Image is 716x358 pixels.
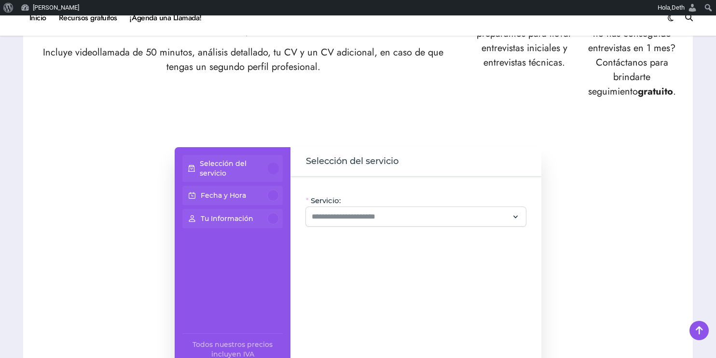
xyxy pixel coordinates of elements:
[311,196,341,206] span: Servicio:
[23,5,53,31] a: Inicio
[200,159,268,178] p: Selección del servicio
[672,4,685,11] span: Deth
[124,5,208,31] a: ¡Agenda una Llamada!
[53,5,124,31] a: Recursos gratuitos
[638,84,673,98] strong: gratuito
[33,45,454,74] p: Incluye videollamada de 50 minutos, análisis detallado, tu CV y un CV adicional, en caso de que t...
[306,155,399,168] span: Selección del servicio
[201,214,253,223] p: Tu Información
[201,191,246,200] p: Fecha y Hora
